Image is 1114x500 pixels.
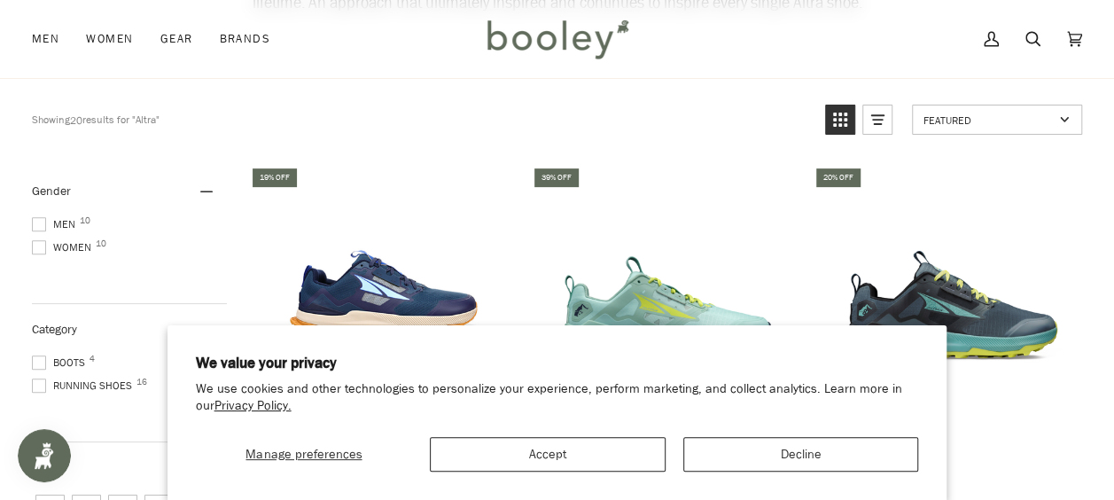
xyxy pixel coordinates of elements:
a: Privacy Policy. [214,397,292,414]
h2: We value your privacy [196,354,919,373]
span: Category [32,321,77,338]
span: Boots [32,355,90,371]
span: 16 [136,378,147,387]
span: Women [86,30,133,48]
span: Brands [219,30,270,48]
a: View list mode [862,105,892,135]
iframe: Button to open loyalty program pop-up [18,429,71,482]
span: Running Shoes [32,378,137,394]
div: 39% off [534,168,579,187]
span: Gear [160,30,193,48]
span: Men [32,30,59,48]
img: Booley [479,13,635,65]
button: Decline [683,437,919,472]
span: Gender [32,183,71,199]
div: 20% off [816,168,861,187]
span: 10 [80,216,90,225]
span: 4 [90,355,95,363]
span: Men [32,216,81,232]
a: Sort options [912,105,1082,135]
button: Accept [430,437,666,472]
img: Altra Women's Lone Peak 8 Mint - Booley Galway [532,167,797,432]
img: Altra Men's Lone Peak 7 Navy - Booley Galway [250,167,515,432]
span: 10 [96,239,106,248]
div: 19% off [253,168,297,187]
span: Featured [923,113,1054,128]
div: Showing results for "Altra" [32,105,812,135]
span: Women [32,239,97,255]
b: 20 [70,113,82,128]
a: View grid mode [825,105,855,135]
span: Manage preferences [245,446,362,463]
img: Altra Men's Lone Peak 8 Black / Green - Booley Galway [814,167,1079,432]
p: We use cookies and other technologies to personalize your experience, perform marketing, and coll... [196,381,919,415]
button: Manage preferences [196,437,413,472]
